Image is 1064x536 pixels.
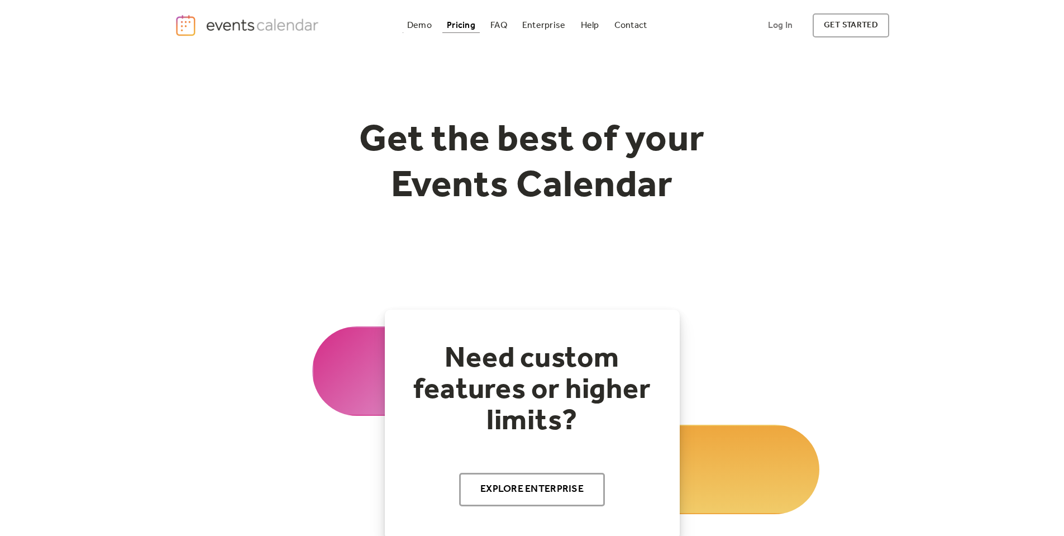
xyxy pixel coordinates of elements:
div: FAQ [490,22,507,29]
a: Pricing [442,18,480,33]
a: Help [576,18,604,33]
a: Log In [757,13,804,37]
div: Pricing [447,22,475,29]
div: Enterprise [522,22,565,29]
h2: Need custom features or higher limits? [407,343,657,437]
a: FAQ [486,18,512,33]
a: Enterprise [518,18,570,33]
h1: Get the best of your Events Calendar [318,118,747,209]
a: Explore Enterprise [459,473,605,506]
div: Help [581,22,599,29]
a: Contact [610,18,652,33]
a: get started [813,13,889,37]
div: Demo [407,22,432,29]
div: Contact [614,22,647,29]
a: Demo [403,18,436,33]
